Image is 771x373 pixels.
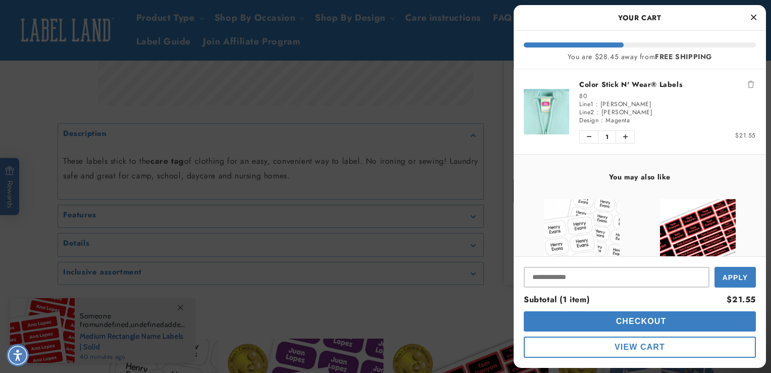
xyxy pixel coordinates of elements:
button: Remove Color Stick N' Wear® Labels [746,79,756,89]
div: You are $28.45 away from [524,53,756,61]
button: Apply [714,267,756,288]
div: $21.55 [727,293,756,307]
span: View Cart [615,343,665,351]
div: Accessibility Menu [7,344,29,366]
button: Decrease quantity of Color Stick N' Wear® Labels [580,131,598,143]
span: : [601,116,603,125]
span: : [597,108,599,117]
li: product [524,69,756,154]
textarea: Type your message here [9,13,148,25]
div: product [640,189,756,366]
div: product [524,189,640,366]
img: View Stick N' Wear Stikins® Labels [544,199,620,275]
span: Subtotal (1 item) [524,294,589,305]
a: Color Stick N' Wear® Labels [579,79,756,89]
h4: You may also like [524,172,756,181]
b: FREE SHIPPING [655,52,712,62]
button: cart [524,337,756,358]
span: Line1 [579,100,593,109]
span: Apply [723,273,748,282]
button: Close conversation starters [178,34,202,37]
button: Will the colors fade in the wash? [16,57,125,76]
h2: Your Cart [524,10,756,25]
iframe: Sign Up via Text for Offers [8,292,128,322]
img: Color Stick N' Wear® Labels - Label Land [524,89,569,134]
span: Line2 [579,108,594,117]
span: [PERSON_NAME] [601,108,653,117]
img: Assorted Name Labels - Label Land [660,199,736,275]
span: Design [579,116,599,125]
button: Increase quantity of Color Stick N' Wear® Labels [616,131,634,143]
button: Close Cart [746,10,761,25]
span: Checkout [614,317,667,325]
span: Magenta [605,116,630,125]
button: cart [524,311,756,332]
span: 1 [598,131,616,143]
div: 80 [579,92,756,100]
input: Input Discount [524,267,709,288]
span: $21.55 [735,131,756,140]
button: Where do these labels stick? [26,28,125,48]
span: : [596,100,598,109]
span: [PERSON_NAME] [600,100,652,109]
